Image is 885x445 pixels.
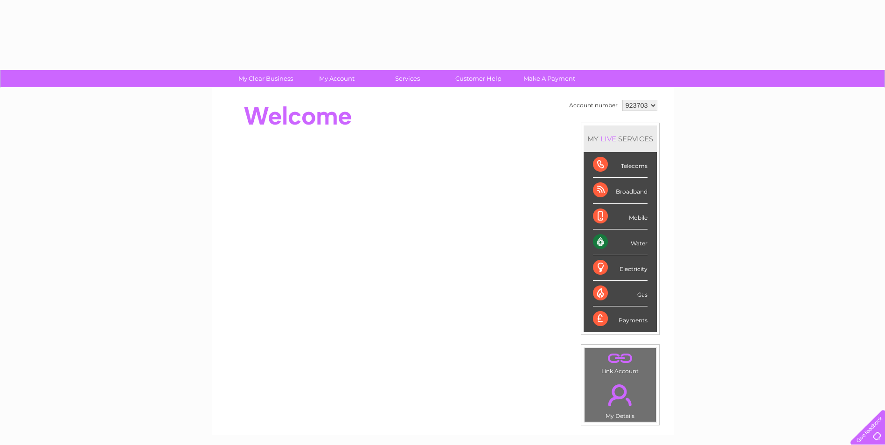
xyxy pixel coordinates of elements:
a: My Clear Business [227,70,304,87]
a: My Account [298,70,375,87]
a: Services [369,70,446,87]
div: Broadband [593,178,648,203]
div: Payments [593,306,648,332]
a: . [587,379,654,411]
div: Telecoms [593,152,648,178]
div: LIVE [599,134,618,143]
div: Mobile [593,204,648,229]
div: Electricity [593,255,648,281]
td: Link Account [584,348,656,377]
a: . [587,350,654,367]
td: Account number [567,97,620,113]
a: Customer Help [440,70,517,87]
a: Make A Payment [511,70,588,87]
div: Water [593,229,648,255]
div: MY SERVICES [584,125,657,152]
td: My Details [584,376,656,422]
div: Gas [593,281,648,306]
